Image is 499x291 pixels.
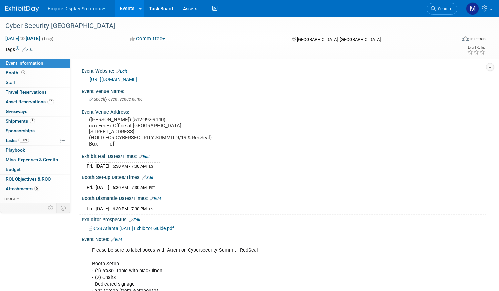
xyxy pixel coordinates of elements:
[82,107,486,115] div: Event Venue Address:
[89,226,174,231] a: CSS Atlanta [DATE] Exhibitor Guide.pdf
[6,176,51,182] span: ROI, Objectives & ROO
[0,194,70,203] a: more
[82,215,486,223] div: Exhibitor Prospectus:
[414,35,486,45] div: Event Format
[93,226,174,231] span: CSS Atlanta [DATE] Exhibitor Guide.pdf
[0,126,70,136] a: Sponsorships
[462,36,469,41] img: Format-Inperson.png
[0,117,70,126] a: Shipments3
[82,151,486,160] div: Exhibit Hall Dates/Times:
[96,205,109,212] td: [DATE]
[89,117,243,147] pre: ([PERSON_NAME]) (512-992-9140) c/o FedEx Office at [GEOGRAPHIC_DATA] [STREET_ADDRESS] (HOLD FOR C...
[0,145,70,155] a: Playbook
[6,89,47,95] span: Travel Reservations
[436,6,451,11] span: Search
[142,175,153,180] a: Edit
[0,184,70,194] a: Attachments5
[90,77,137,82] a: [URL][DOMAIN_NAME]
[0,97,70,107] a: Asset Reservations10
[0,68,70,78] a: Booth
[5,138,29,143] span: Tasks
[6,167,21,172] span: Budget
[128,35,168,42] button: Committed
[466,2,479,15] img: Matt h
[129,218,140,222] a: Edit
[6,147,25,153] span: Playbook
[470,36,486,41] div: In-Person
[5,35,40,41] span: [DATE] [DATE]
[6,99,54,104] span: Asset Reservations
[297,37,381,42] span: [GEOGRAPHIC_DATA], [GEOGRAPHIC_DATA]
[0,78,70,88] a: Staff
[22,47,34,52] a: Edit
[427,3,457,15] a: Search
[149,164,155,169] span: EST
[149,186,155,190] span: EST
[116,69,127,74] a: Edit
[113,206,147,211] span: 6:30 PM - 7:30 PM
[6,157,58,162] span: Misc. Expenses & Credits
[20,70,26,75] span: Booth not reserved yet
[19,36,26,41] span: to
[113,164,147,169] span: 6:30 AM - 7:00 AM
[0,88,70,97] a: Travel Reservations
[111,237,122,242] a: Edit
[0,136,70,145] a: Tasks100%
[82,234,486,243] div: Event Notes:
[96,163,109,170] td: [DATE]
[18,138,29,143] span: 100%
[0,165,70,174] a: Budget
[139,154,150,159] a: Edit
[34,186,39,191] span: 5
[149,207,155,211] span: EST
[87,163,96,170] td: Fri.
[6,118,35,124] span: Shipments
[5,46,34,53] td: Tags
[41,37,53,41] span: (1 day)
[6,186,39,191] span: Attachments
[87,205,96,212] td: Fri.
[467,46,485,49] div: Event Rating
[6,70,26,75] span: Booth
[30,118,35,123] span: 3
[47,99,54,104] span: 10
[6,109,27,114] span: Giveaways
[0,59,70,68] a: Event Information
[82,86,486,95] div: Event Venue Name:
[82,172,486,181] div: Booth Set-up Dates/Times:
[96,184,109,191] td: [DATE]
[82,193,486,202] div: Booth Dismantle Dates/Times:
[0,155,70,165] a: Misc. Expenses & Credits
[87,184,96,191] td: Fri.
[6,80,16,85] span: Staff
[3,20,445,32] div: Cyber Security [GEOGRAPHIC_DATA]
[0,107,70,116] a: Giveaways
[113,185,147,190] span: 6:30 AM - 7:30 AM
[57,203,70,212] td: Toggle Event Tabs
[0,175,70,184] a: ROI, Objectives & ROO
[6,60,43,66] span: Event Information
[4,196,15,201] span: more
[45,203,57,212] td: Personalize Event Tab Strip
[150,196,161,201] a: Edit
[5,6,39,12] img: ExhibitDay
[6,128,35,133] span: Sponsorships
[82,66,486,75] div: Event Website:
[89,97,143,102] span: Specify event venue name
